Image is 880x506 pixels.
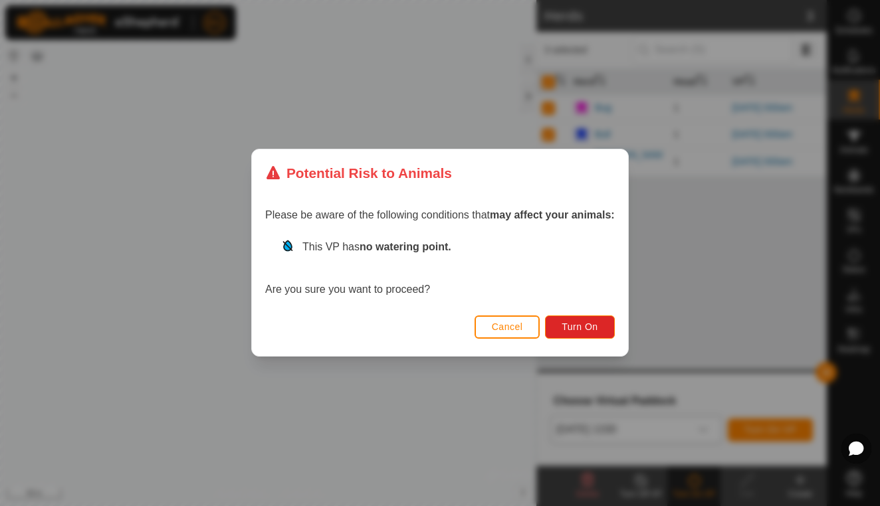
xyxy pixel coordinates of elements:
[265,240,615,298] div: Are you sure you want to proceed?
[265,163,452,183] div: Potential Risk to Animals
[490,210,615,221] strong: may affect your animals:
[302,242,451,253] span: This VP has
[475,315,540,339] button: Cancel
[492,322,523,333] span: Cancel
[562,322,598,333] span: Turn On
[265,210,615,221] span: Please be aware of the following conditions that
[360,242,451,253] strong: no watering point.
[546,315,615,339] button: Turn On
